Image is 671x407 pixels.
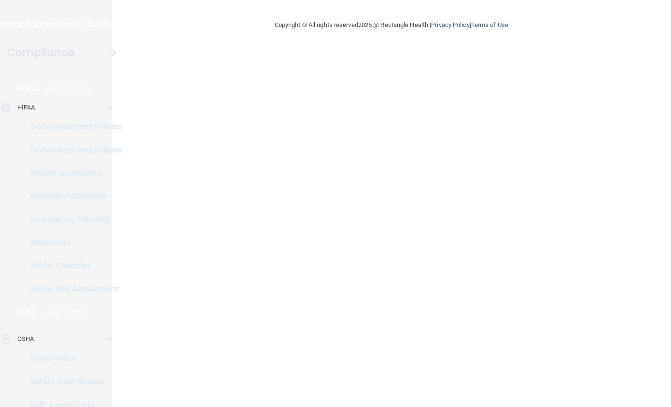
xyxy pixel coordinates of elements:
[6,168,138,178] p: Report an Incident
[215,10,568,41] div: Copyright © All rights reserved 2025 @ Rectangle Health | |
[6,215,138,224] p: Emergency Planning
[6,284,138,294] p: HIPAA Risk Assessment
[6,238,138,247] p: Resources
[6,191,138,201] p: Business Associates
[6,261,138,271] p: HIPAA Checklist
[6,145,138,155] p: Documents and Policies
[6,377,138,386] p: Safety Data Sheets
[7,46,74,59] h4: Compliance
[6,353,138,363] p: Documents
[13,306,37,318] p: OSHA
[17,102,35,113] p: HIPAA
[42,306,93,318] p: Learn More!
[42,82,94,94] p: Learn More!
[17,333,34,345] p: OSHA
[6,122,138,132] p: Documents and Policies
[13,82,38,94] p: HIPAA
[471,21,508,28] a: Terms of Use
[431,21,469,28] a: Privacy Policy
